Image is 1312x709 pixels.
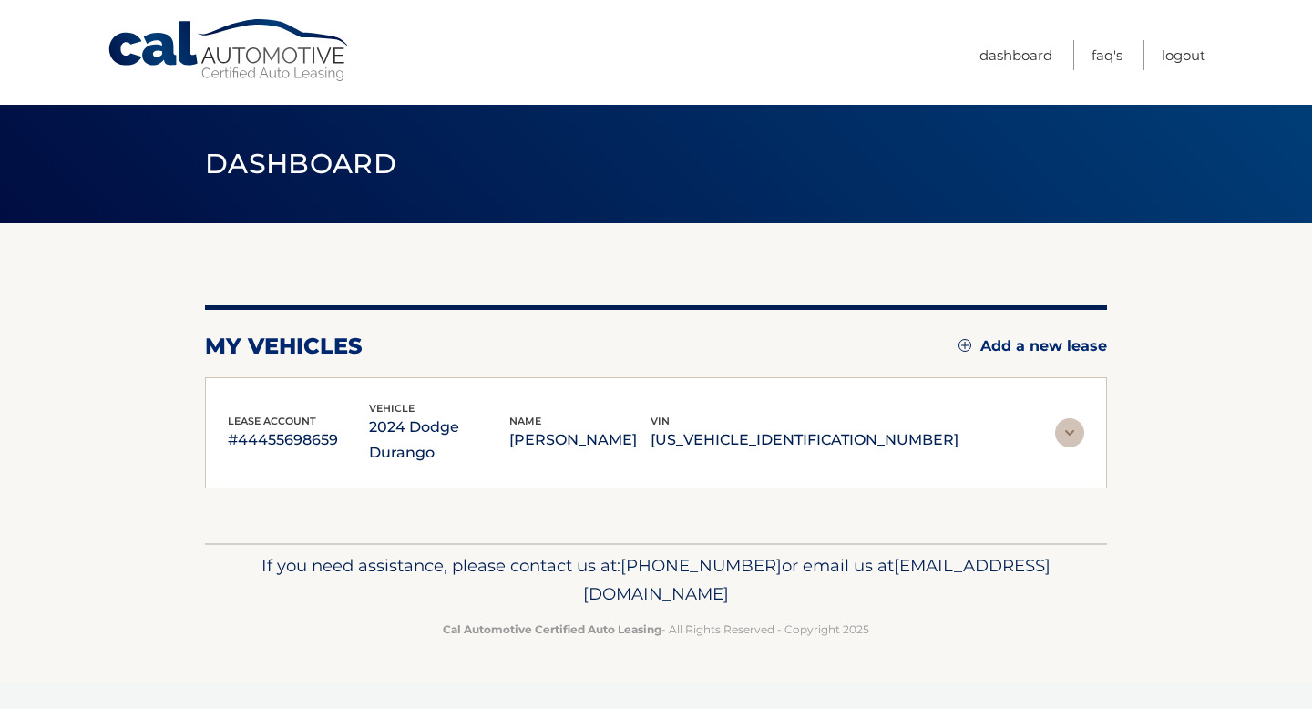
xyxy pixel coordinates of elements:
a: Cal Automotive [107,18,353,83]
a: Dashboard [979,40,1052,70]
p: - All Rights Reserved - Copyright 2025 [217,620,1095,639]
img: add.svg [958,339,971,352]
h2: my vehicles [205,333,363,360]
a: Add a new lease [958,337,1107,355]
span: name [509,415,541,427]
p: 2024 Dodge Durango [369,415,510,466]
span: vin [651,415,670,427]
p: If you need assistance, please contact us at: or email us at [217,551,1095,610]
p: [PERSON_NAME] [509,427,651,453]
p: [US_VEHICLE_IDENTIFICATION_NUMBER] [651,427,958,453]
a: FAQ's [1092,40,1122,70]
span: [PHONE_NUMBER] [620,555,782,576]
span: vehicle [369,402,415,415]
strong: Cal Automotive Certified Auto Leasing [443,622,661,636]
img: accordion-rest.svg [1055,418,1084,447]
span: lease account [228,415,316,427]
span: Dashboard [205,147,396,180]
a: Logout [1162,40,1205,70]
p: #44455698659 [228,427,369,453]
